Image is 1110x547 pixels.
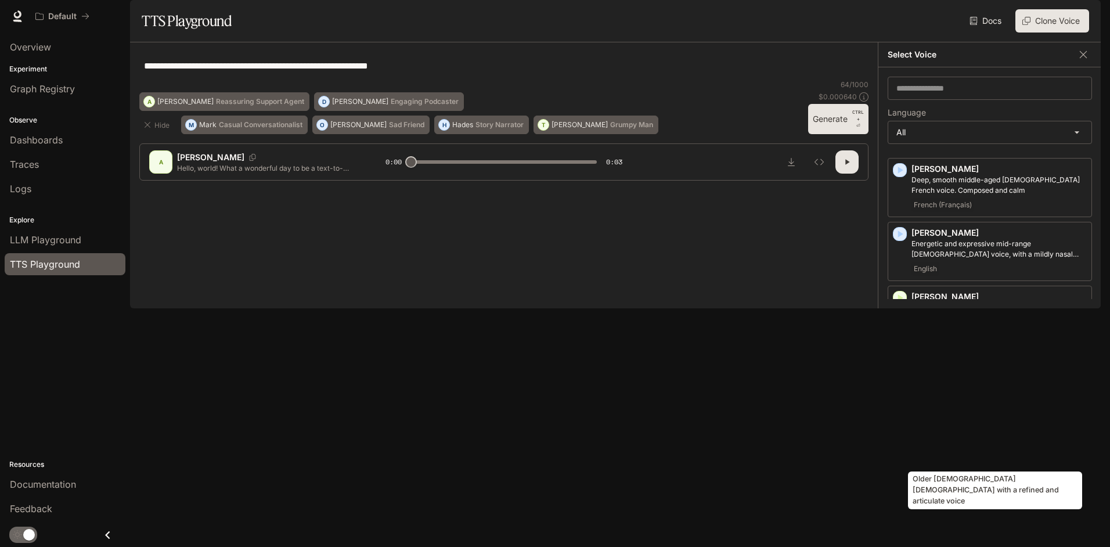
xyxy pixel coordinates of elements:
[330,121,387,128] p: [PERSON_NAME]
[385,156,402,168] span: 0:00
[139,92,309,111] button: A[PERSON_NAME]Reassuring Support Agent
[852,109,864,129] p: ⏎
[610,121,653,128] p: Grumpy Man
[967,9,1006,33] a: Docs
[911,198,974,212] span: French (Français)
[606,156,622,168] span: 0:03
[389,121,424,128] p: Sad Friend
[317,116,327,134] div: O
[841,80,868,89] p: 64 / 1000
[808,104,868,134] button: GenerateCTRL +⏎
[911,262,939,276] span: English
[911,227,1087,239] p: [PERSON_NAME]
[216,98,304,105] p: Reassuring Support Agent
[452,121,473,128] p: Hades
[219,121,302,128] p: Casual Conversationalist
[1015,9,1089,33] button: Clone Voice
[152,153,170,171] div: A
[186,116,196,134] div: M
[475,121,524,128] p: Story Narrator
[142,9,232,33] h1: TTS Playground
[434,116,529,134] button: HHadesStory Narrator
[888,109,926,117] p: Language
[908,472,1082,509] div: Older [DEMOGRAPHIC_DATA] [DEMOGRAPHIC_DATA] with a refined and articulate voice
[314,92,464,111] button: D[PERSON_NAME]Engaging Podcaster
[244,154,261,161] button: Copy Voice ID
[312,116,430,134] button: O[PERSON_NAME]Sad Friend
[911,163,1087,175] p: [PERSON_NAME]
[199,121,217,128] p: Mark
[538,116,549,134] div: T
[439,116,449,134] div: H
[852,109,864,123] p: CTRL +
[534,116,658,134] button: T[PERSON_NAME]Grumpy Man
[911,239,1087,260] p: Energetic and expressive mid-range male voice, with a mildly nasal quality
[30,5,95,28] button: All workspaces
[319,92,329,111] div: D
[157,98,214,105] p: [PERSON_NAME]
[819,92,857,102] p: $ 0.000640
[552,121,608,128] p: [PERSON_NAME]
[181,116,308,134] button: MMarkCasual Conversationalist
[780,150,803,174] button: Download audio
[332,98,388,105] p: [PERSON_NAME]
[808,150,831,174] button: Inspect
[177,163,358,173] p: Hello, world! What a wonderful day to be a text-to-speech model!
[144,92,154,111] div: A
[911,175,1087,196] p: Deep, smooth middle-aged male French voice. Composed and calm
[391,98,459,105] p: Engaging Podcaster
[177,152,244,163] p: [PERSON_NAME]
[48,12,77,21] p: Default
[139,116,176,134] button: Hide
[911,291,1087,303] p: [PERSON_NAME]
[888,121,1091,143] div: All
